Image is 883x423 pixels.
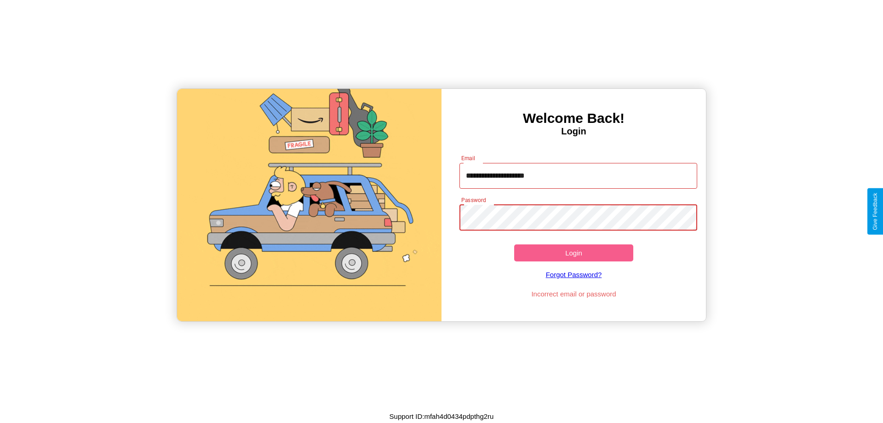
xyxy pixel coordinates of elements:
[514,244,633,261] button: Login
[177,89,441,321] img: gif
[872,193,878,230] div: Give Feedback
[461,154,476,162] label: Email
[441,110,706,126] h3: Welcome Back!
[461,196,486,204] label: Password
[455,288,693,300] p: Incorrect email or password
[455,261,693,288] a: Forgot Password?
[390,410,494,423] p: Support ID: mfah4d0434pdpthg2ru
[441,126,706,137] h4: Login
